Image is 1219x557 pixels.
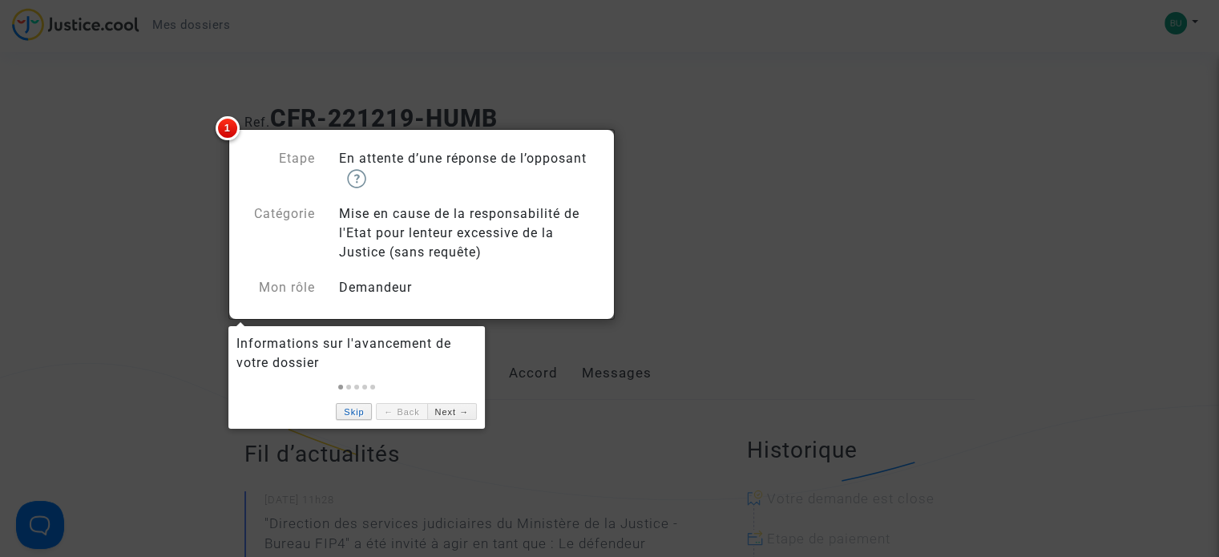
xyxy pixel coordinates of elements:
[236,334,477,373] div: Informations sur l'avancement de votre dossier
[336,403,372,420] a: Skip
[327,204,610,262] div: Mise en cause de la responsabilité de l'Etat pour lenteur excessive de la Justice (sans requête)
[327,149,610,188] div: En attente d’une réponse de l’opposant
[327,278,610,297] div: Demandeur
[427,403,477,420] a: Next →
[232,278,327,297] div: Mon rôle
[232,204,327,262] div: Catégorie
[216,116,240,140] span: 1
[232,149,327,188] div: Etape
[376,403,426,420] a: ← Back
[347,169,366,188] img: help.svg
